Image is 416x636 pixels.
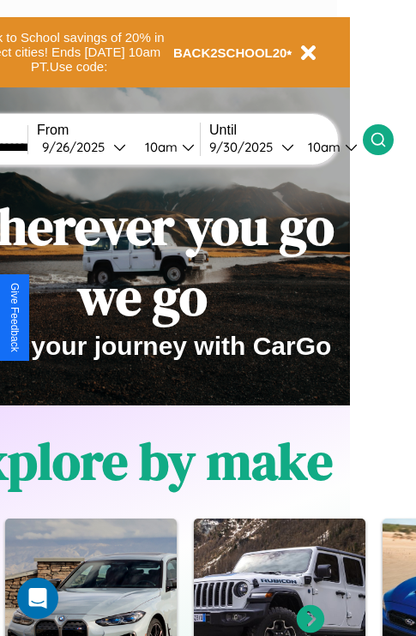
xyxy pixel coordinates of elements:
[42,139,113,155] div: 9 / 26 / 2025
[37,138,131,156] button: 9/26/2025
[136,139,182,155] div: 10am
[209,123,363,138] label: Until
[299,139,345,155] div: 10am
[294,138,363,156] button: 10am
[17,578,58,619] div: Open Intercom Messenger
[173,45,287,60] b: BACK2SCHOOL20
[131,138,200,156] button: 10am
[9,283,21,352] div: Give Feedback
[209,139,281,155] div: 9 / 30 / 2025
[37,123,200,138] label: From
